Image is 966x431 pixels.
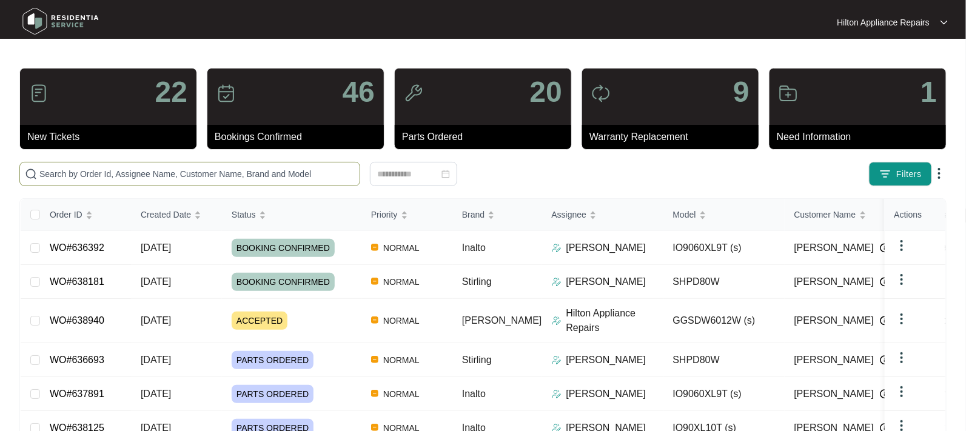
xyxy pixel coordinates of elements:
img: icon [779,84,798,103]
span: BOOKING CONFIRMED [232,273,335,291]
p: Bookings Confirmed [215,130,384,144]
span: [PERSON_NAME] [462,315,542,326]
img: Assigner Icon [552,277,562,287]
th: Brand [452,199,542,231]
th: Status [222,199,361,231]
p: [PERSON_NAME] [566,353,646,367]
td: SHPD80W [663,343,785,377]
span: NORMAL [378,275,424,289]
img: icon [216,84,236,103]
span: Created Date [141,208,191,221]
a: WO#636392 [50,242,104,253]
p: [PERSON_NAME] [566,241,646,255]
img: Info icon [880,389,890,399]
span: Status [232,208,256,221]
img: Vercel Logo [371,316,378,324]
img: icon [29,84,49,103]
p: Hilton Appliance Repairs [837,16,930,28]
img: Assigner Icon [552,355,562,365]
span: Stirling [462,276,492,287]
a: WO#638181 [50,276,104,287]
span: [PERSON_NAME] [794,313,874,328]
td: IO9060XL9T (s) [663,377,785,411]
img: dropdown arrow [894,238,909,253]
img: Vercel Logo [371,244,378,251]
a: WO#637891 [50,389,104,399]
th: Priority [361,199,452,231]
p: 1 [921,78,937,107]
p: Warranty Replacement [589,130,759,144]
span: [DATE] [141,355,171,365]
span: [PERSON_NAME] [794,353,874,367]
img: Vercel Logo [371,356,378,363]
td: IO9060XL9T (s) [663,231,785,265]
a: WO#638940 [50,315,104,326]
input: Search by Order Id, Assignee Name, Customer Name, Brand and Model [39,167,355,181]
p: 46 [343,78,375,107]
p: Hilton Appliance Repairs [566,306,663,335]
img: filter icon [879,168,891,180]
img: dropdown arrow [894,272,909,287]
img: search-icon [25,168,37,180]
p: [PERSON_NAME] [566,275,646,289]
span: Inalto [462,389,486,399]
img: residentia service logo [18,3,103,39]
span: [DATE] [141,389,171,399]
img: Info icon [880,277,890,287]
img: Info icon [880,243,890,253]
img: icon [591,84,611,103]
p: 9 [733,78,750,107]
span: PARTS ORDERED [232,385,314,403]
button: filter iconFilters [869,162,932,186]
span: Brand [462,208,485,221]
img: Info icon [880,355,890,365]
img: Assigner Icon [552,389,562,399]
th: Assignee [542,199,663,231]
td: GGSDW6012W (s) [663,299,785,343]
span: [PERSON_NAME] [794,387,874,401]
span: Priority [371,208,398,221]
p: New Tickets [27,130,196,144]
span: NORMAL [378,313,424,328]
span: Stirling [462,355,492,365]
img: Info icon [880,316,890,326]
p: 20 [530,78,562,107]
img: Vercel Logo [371,390,378,397]
img: dropdown arrow [894,312,909,326]
th: Order ID [40,199,131,231]
span: ACCEPTED [232,312,287,330]
span: Assignee [552,208,587,221]
img: dropdown arrow [932,166,947,181]
th: Actions [885,199,945,231]
span: [PERSON_NAME] [794,275,874,289]
img: dropdown arrow [894,350,909,365]
span: BOOKING CONFIRMED [232,239,335,257]
img: Vercel Logo [371,278,378,285]
span: NORMAL [378,241,424,255]
img: Assigner Icon [552,243,562,253]
img: Assigner Icon [552,316,562,326]
span: [PERSON_NAME] [794,241,874,255]
th: Created Date [131,199,222,231]
span: Customer Name [794,208,856,221]
span: Filters [896,168,922,181]
span: NORMAL [378,353,424,367]
img: icon [404,84,423,103]
th: Model [663,199,785,231]
span: [DATE] [141,276,171,287]
span: [DATE] [141,242,171,253]
img: Vercel Logo [371,424,378,431]
a: WO#636693 [50,355,104,365]
p: 22 [155,78,187,107]
span: Model [673,208,696,221]
span: [DATE] [141,315,171,326]
span: Order ID [50,208,82,221]
td: SHPD80W [663,265,785,299]
p: Need Information [777,130,946,144]
span: Inalto [462,242,486,253]
span: NORMAL [378,387,424,401]
p: [PERSON_NAME] [566,387,646,401]
img: dropdown arrow [894,384,909,399]
img: dropdown arrow [941,19,948,25]
p: Parts Ordered [402,130,571,144]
